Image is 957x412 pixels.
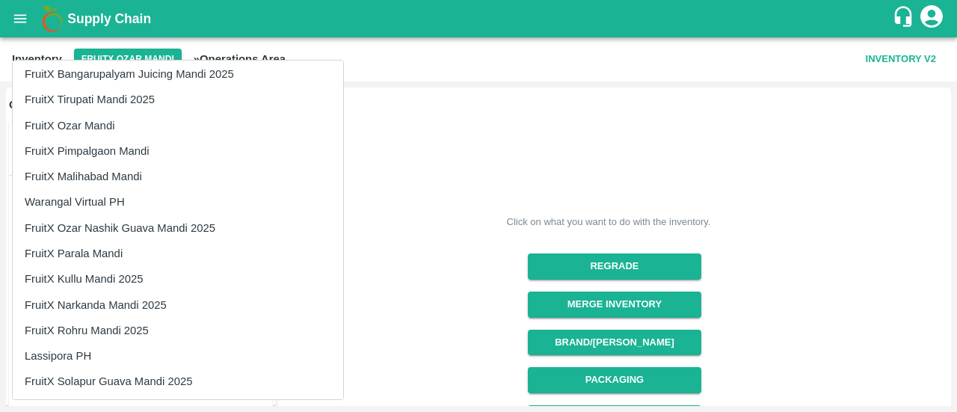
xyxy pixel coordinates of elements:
li: FruitX Narkanda Mandi 2025 [13,292,343,318]
li: Lassipora PH [13,343,343,369]
li: FruitX Pimpalgaon Mandi [13,138,343,164]
li: FruitX Ozar Nashik Guava Mandi 2025 [13,215,343,241]
li: FruitX Rohru Mandi 2025 [13,318,343,343]
li: FruitX Solapur Guava Mandi 2025 [13,369,343,394]
li: FruitX Parala Mandi [13,241,343,266]
li: FruitX Bangarupalyam Juicing Mandi 2025 [13,61,343,87]
li: FruitX Kullu Mandi 2025 [13,266,343,292]
li: FruitX Malihabad Mandi [13,164,343,189]
li: FruitX Tirupati Mandi 2025 [13,87,343,112]
li: Warangal Virtual PH [13,189,343,215]
li: FruitX Ozar Mandi [13,113,343,138]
